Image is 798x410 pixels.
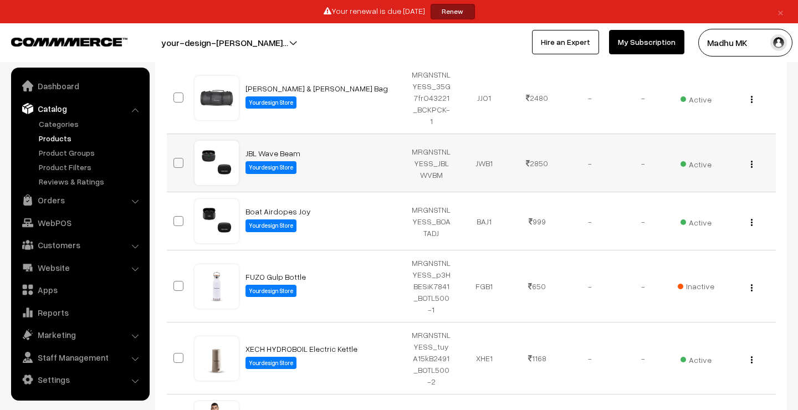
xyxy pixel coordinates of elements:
td: - [617,134,670,192]
td: 2850 [511,134,564,192]
a: Reviews & Ratings [36,176,146,187]
td: - [617,192,670,250]
label: Yourdesign Store [245,161,296,174]
td: - [617,250,670,322]
td: 650 [511,250,564,322]
a: Orders [14,190,146,210]
td: XHE1 [458,322,511,394]
a: Categories [36,118,146,130]
button: your-design-[PERSON_NAME]… [122,29,327,57]
a: JBL Wave Beam [245,148,300,158]
td: MRGNSTNLYESS_BOATADJ [405,192,458,250]
a: Dashboard [14,76,146,96]
a: Product Groups [36,147,146,158]
a: Products [36,132,146,144]
a: Catalog [14,99,146,119]
td: 999 [511,192,564,250]
td: MRGNSTNLYESS_p3HBESiK7841_BOTL500-1 [405,250,458,322]
a: XECH HYDROBOIL Electric Kettle [245,344,357,353]
span: Active [681,156,712,170]
img: Menu [751,219,753,226]
a: My Subscription [609,30,684,54]
a: Reports [14,303,146,322]
a: WebPOS [14,213,146,233]
td: BAJ1 [458,192,511,250]
label: Yourdesign Store [245,285,296,298]
span: Inactive [678,280,714,292]
td: - [617,62,670,134]
a: Marketing [14,325,146,345]
td: - [564,250,617,322]
td: - [564,192,617,250]
td: 1168 [511,322,564,394]
td: - [617,322,670,394]
div: Your renewal is due [DATE] [4,4,794,19]
td: MRGNSTNLYESS_tuyA15kB2491_BOTL500-2 [405,322,458,394]
td: JJO1 [458,62,511,134]
a: Settings [14,370,146,389]
img: Menu [751,356,753,363]
td: FGB1 [458,250,511,322]
img: user [770,34,787,51]
a: Hire an Expert [532,30,599,54]
a: Customers [14,235,146,255]
span: Active [681,214,712,228]
td: MRGNSTNLYESS_JBLWVBM [405,134,458,192]
span: Active [681,351,712,366]
button: Madhu MK [698,29,792,57]
a: Renew [431,4,475,19]
a: × [773,5,788,18]
td: MRGNSTNLYESS_35G7frO43221_BCKPCK-1 [405,62,458,134]
a: Boat Airdopes Joy [245,207,311,216]
img: COMMMERCE [11,38,127,46]
a: [PERSON_NAME] & [PERSON_NAME] Bag [245,84,388,93]
td: JWB1 [458,134,511,192]
a: FUZO Gulp Bottle [245,272,306,281]
img: Menu [751,161,753,168]
td: 2480 [511,62,564,134]
a: Staff Management [14,347,146,367]
span: Active [681,91,712,105]
img: Menu [751,96,753,103]
a: Apps [14,280,146,300]
label: Yourdesign Store [245,219,296,232]
td: - [564,322,617,394]
a: Product Filters [36,161,146,173]
label: Yourdesign Store [245,96,296,109]
label: Yourdesign Store [245,357,296,370]
a: Website [14,258,146,278]
td: - [564,62,617,134]
a: COMMMERCE [11,34,108,48]
td: - [564,134,617,192]
img: Menu [751,284,753,291]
